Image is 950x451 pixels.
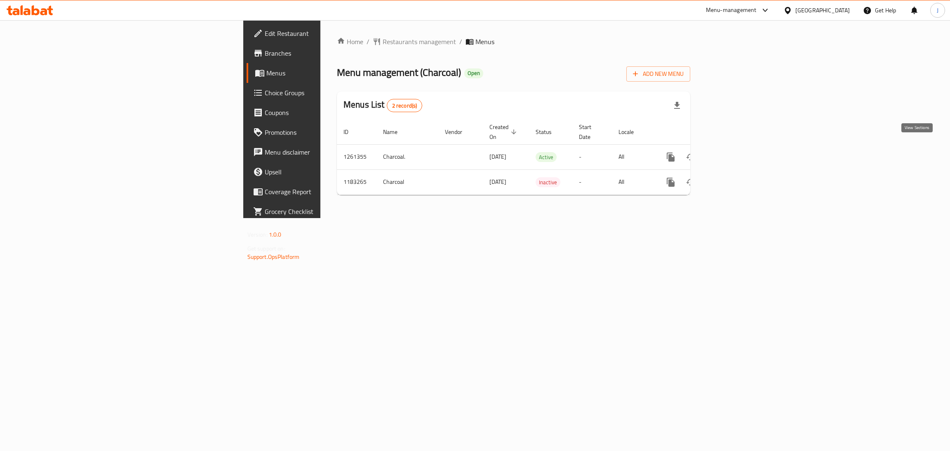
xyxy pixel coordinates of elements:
[265,207,395,216] span: Grocery Checklist
[464,70,483,77] span: Open
[337,37,690,47] nav: breadcrumb
[247,162,402,182] a: Upsell
[265,108,395,117] span: Coupons
[265,28,395,38] span: Edit Restaurant
[681,147,701,167] button: Change Status
[247,43,402,63] a: Branches
[536,153,557,162] span: Active
[247,251,300,262] a: Support.OpsPlatform
[654,120,747,145] th: Actions
[937,6,938,15] span: J
[795,6,850,15] div: [GEOGRAPHIC_DATA]
[612,144,654,169] td: All
[265,187,395,197] span: Coverage Report
[536,177,560,187] div: Inactive
[265,88,395,98] span: Choice Groups
[343,99,422,112] h2: Menus List
[489,151,506,162] span: [DATE]
[265,147,395,157] span: Menu disclaimer
[247,122,402,142] a: Promotions
[489,122,519,142] span: Created On
[247,229,268,240] span: Version:
[661,172,681,192] button: more
[633,69,684,79] span: Add New Menu
[459,37,462,47] li: /
[383,37,456,47] span: Restaurants management
[536,152,557,162] div: Active
[247,142,402,162] a: Menu disclaimer
[706,5,757,15] div: Menu-management
[376,169,438,195] td: Charcoal
[536,127,562,137] span: Status
[247,182,402,202] a: Coverage Report
[572,144,612,169] td: -
[247,103,402,122] a: Coupons
[269,229,282,240] span: 1.0.0
[337,120,747,195] table: enhanced table
[626,66,690,82] button: Add New Menu
[266,68,395,78] span: Menus
[387,99,423,112] div: Total records count
[265,167,395,177] span: Upsell
[387,102,422,110] span: 2 record(s)
[475,37,494,47] span: Menus
[445,127,473,137] span: Vendor
[247,202,402,221] a: Grocery Checklist
[618,127,644,137] span: Locale
[247,83,402,103] a: Choice Groups
[383,127,408,137] span: Name
[667,96,687,115] div: Export file
[612,169,654,195] td: All
[376,144,438,169] td: Charcoal.
[343,127,359,137] span: ID
[247,63,402,83] a: Menus
[536,178,560,187] span: Inactive
[489,176,506,187] span: [DATE]
[464,68,483,78] div: Open
[265,127,395,137] span: Promotions
[661,147,681,167] button: more
[247,23,402,43] a: Edit Restaurant
[373,37,456,47] a: Restaurants management
[572,169,612,195] td: -
[247,243,285,254] span: Get support on:
[579,122,602,142] span: Start Date
[265,48,395,58] span: Branches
